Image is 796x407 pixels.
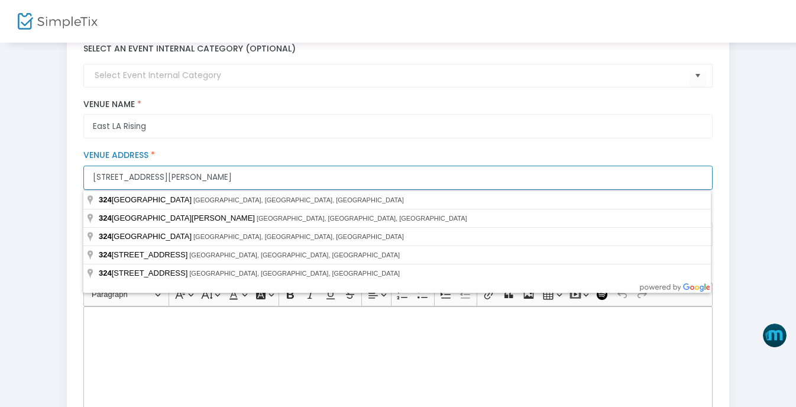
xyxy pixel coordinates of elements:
input: Select Event Internal Category [95,69,689,82]
span: 324 [99,195,112,204]
span: 324 [99,250,112,259]
span: [GEOGRAPHIC_DATA], [GEOGRAPHIC_DATA], [GEOGRAPHIC_DATA] [189,251,400,259]
span: 324 [99,214,112,222]
span: [GEOGRAPHIC_DATA], [GEOGRAPHIC_DATA], [GEOGRAPHIC_DATA] [189,270,400,277]
label: About your event [78,259,719,283]
label: Venue Address [83,150,712,161]
label: Select an event internal category (optional) [83,43,296,55]
span: [STREET_ADDRESS] [99,269,189,277]
span: [GEOGRAPHIC_DATA][PERSON_NAME] [99,214,257,222]
span: 324 [99,269,112,277]
div: Editor toolbar [83,283,712,306]
span: [GEOGRAPHIC_DATA], [GEOGRAPHIC_DATA], [GEOGRAPHIC_DATA] [257,215,467,222]
span: [STREET_ADDRESS] [99,250,189,259]
button: Paragraph [86,286,166,304]
input: Where will the event be taking place? [83,166,712,190]
button: Select [690,64,706,88]
label: Venue Name [83,99,712,110]
span: 324 [99,232,112,241]
span: [GEOGRAPHIC_DATA] [99,195,193,204]
span: [GEOGRAPHIC_DATA] [99,232,193,241]
span: Paragraph [92,288,153,302]
span: [GEOGRAPHIC_DATA], [GEOGRAPHIC_DATA], [GEOGRAPHIC_DATA] [193,233,404,240]
input: What is the name of this venue? [83,114,712,138]
span: [GEOGRAPHIC_DATA], [GEOGRAPHIC_DATA], [GEOGRAPHIC_DATA] [193,196,404,204]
